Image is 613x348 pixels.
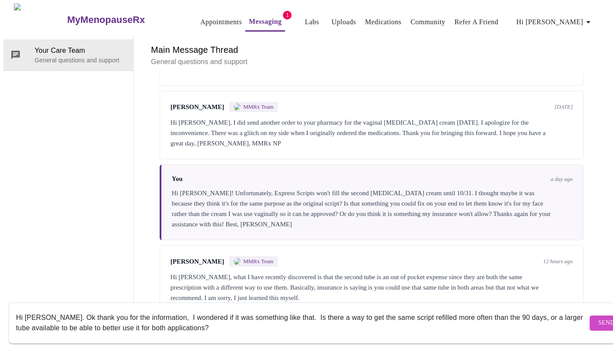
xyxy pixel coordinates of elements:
[543,258,573,265] span: 12 hours ago
[551,176,573,183] span: a day ago
[245,13,285,32] button: Messaging
[411,16,446,28] a: Community
[172,188,573,229] div: Hi [PERSON_NAME]! Unfortunately, Express Scripts won't fill the second [MEDICAL_DATA] cream until...
[455,16,499,28] a: Refer a Friend
[170,103,224,111] span: [PERSON_NAME]
[234,258,241,265] img: MMRX
[243,103,273,110] span: MMRx Team
[365,16,401,28] a: Medications
[35,56,126,64] p: General questions and support
[200,16,242,28] a: Appointments
[16,309,587,337] textarea: Send a message about your appointment
[14,3,66,36] img: MyMenopauseRx Logo
[283,11,292,19] span: 1
[513,13,597,31] button: Hi [PERSON_NAME]
[151,43,592,57] h6: Main Message Thread
[328,13,359,31] button: Uploads
[170,258,224,265] span: [PERSON_NAME]
[298,13,326,31] button: Labs
[362,13,405,31] button: Medications
[170,117,573,148] div: Hi [PERSON_NAME], I did send another order to your pharmacy for the vaginal [MEDICAL_DATA] cream ...
[555,103,573,110] span: [DATE]
[66,5,180,35] a: MyMenopauseRx
[197,13,245,31] button: Appointments
[151,57,592,67] p: General questions and support
[517,16,594,28] span: Hi [PERSON_NAME]
[451,13,502,31] button: Refer a Friend
[170,272,573,303] div: Hi [PERSON_NAME], what I have recently discovered is that the second tube is an out of pocket exp...
[407,13,449,31] button: Community
[67,14,145,26] h3: MyMenopauseRx
[243,258,273,265] span: MMRx Team
[234,103,241,110] img: MMRX
[331,16,356,28] a: Uploads
[249,16,282,28] a: Messaging
[172,175,183,183] span: You
[35,45,126,56] span: Your Care Team
[3,39,133,71] div: Your Care TeamGeneral questions and support
[305,16,319,28] a: Labs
